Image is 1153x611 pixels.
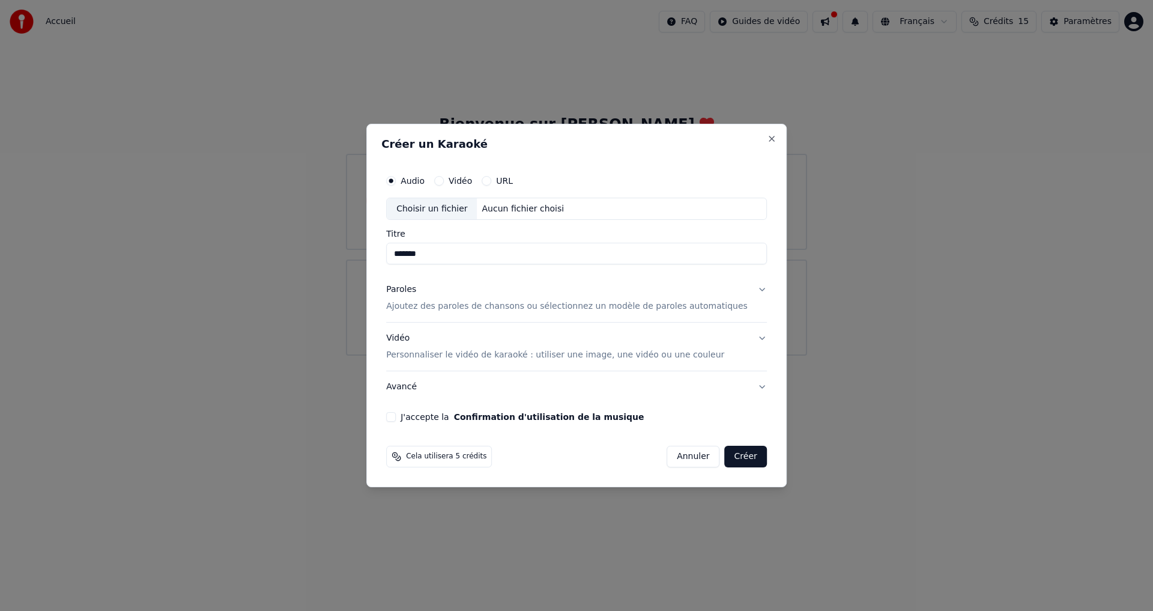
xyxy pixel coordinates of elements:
button: J'accepte la [454,413,644,421]
p: Ajoutez des paroles de chansons ou sélectionnez un modèle de paroles automatiques [386,301,748,313]
div: Aucun fichier choisi [477,203,569,215]
button: Créer [725,446,767,467]
label: Vidéo [449,177,472,185]
div: Paroles [386,284,416,296]
label: J'accepte la [401,413,644,421]
div: Vidéo [386,333,724,362]
button: Annuler [667,446,719,467]
label: Titre [386,230,767,239]
span: Cela utilisera 5 crédits [406,452,486,461]
button: Avancé [386,371,767,403]
label: Audio [401,177,425,185]
button: VidéoPersonnaliser le vidéo de karaoké : utiliser une image, une vidéo ou une couleur [386,323,767,371]
p: Personnaliser le vidéo de karaoké : utiliser une image, une vidéo ou une couleur [386,349,724,361]
h2: Créer un Karaoké [381,139,772,150]
div: Choisir un fichier [387,198,477,220]
button: ParolesAjoutez des paroles de chansons ou sélectionnez un modèle de paroles automatiques [386,275,767,323]
label: URL [496,177,513,185]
